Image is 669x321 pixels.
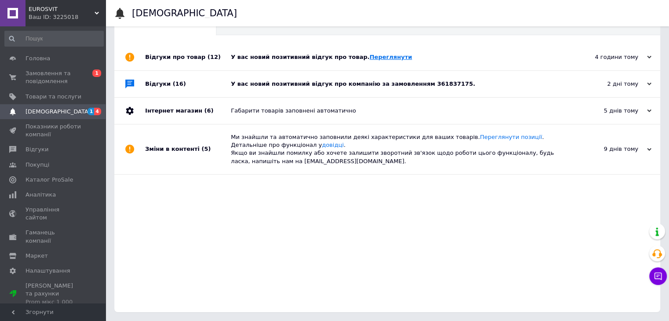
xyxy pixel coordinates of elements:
span: Управління сайтом [26,206,81,222]
span: Налаштування [26,267,70,275]
a: Переглянути позиції [480,134,542,140]
span: (5) [201,146,211,152]
span: Показники роботи компанії [26,123,81,139]
div: 9 днів тому [563,145,651,153]
span: (6) [204,107,213,114]
div: У вас новий позитивний відгук про товар. [231,53,563,61]
span: Гаманець компанії [26,229,81,244]
span: [DEMOGRAPHIC_DATA] [26,108,91,116]
div: Ми знайшли та автоматично заповнили деякі характеристики для ваших товарів. . Детальніше про функ... [231,133,563,165]
span: Замовлення та повідомлення [26,69,81,85]
span: 1 [88,108,95,115]
div: 5 днів тому [563,107,651,115]
div: Відгуки про товар [145,44,231,70]
span: Покупці [26,161,49,169]
span: Товари та послуги [26,93,81,101]
div: Габарити товарів заповнені автоматично [231,107,563,115]
span: Аналітика [26,191,56,199]
span: (12) [208,54,221,60]
div: Зміни в контенті [145,124,231,174]
input: Пошук [4,31,104,47]
div: Інтернет магазин [145,98,231,124]
a: Переглянути [369,54,412,60]
span: EUROSVIT [29,5,95,13]
div: 4 години тому [563,53,651,61]
span: [PERSON_NAME] та рахунки [26,282,81,306]
span: Маркет [26,252,48,260]
div: 2 дні тому [563,80,651,88]
span: Головна [26,55,50,62]
div: У вас новий позитивний відгук про компанію за замовленням 361837175. [231,80,563,88]
div: Ваш ID: 3225018 [29,13,106,21]
div: Prom мікс 1 000 [26,298,81,306]
span: 4 [94,108,101,115]
span: (16) [173,80,186,87]
h1: [DEMOGRAPHIC_DATA] [132,8,237,18]
span: Відгуки [26,146,48,153]
a: довідці [322,142,344,148]
span: Каталог ProSale [26,176,73,184]
span: 1 [92,69,101,77]
div: Відгуки [145,71,231,97]
button: Чат з покупцем [649,267,667,285]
